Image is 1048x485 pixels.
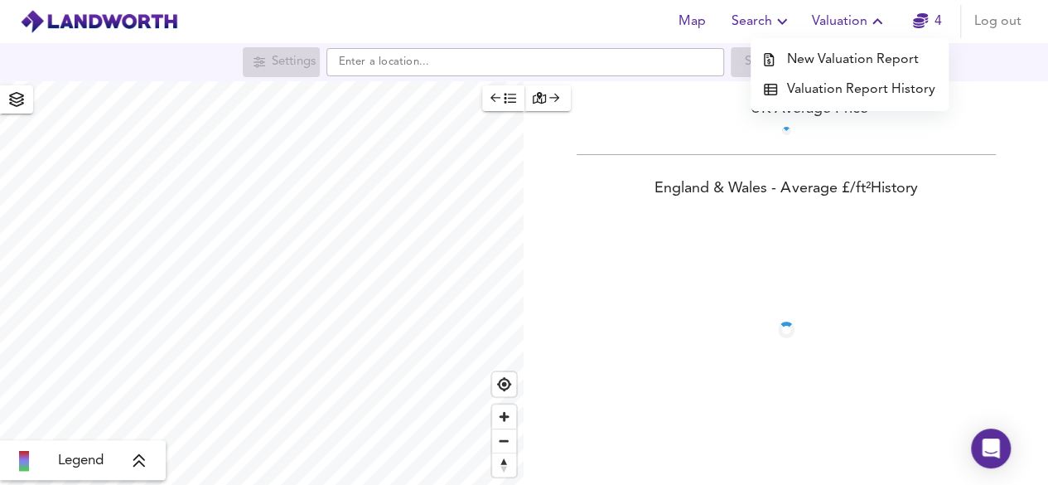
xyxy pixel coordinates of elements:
div: Search for a location first or explore the map [731,47,806,77]
button: Find my location [492,372,516,396]
div: Search for a location first or explore the map [243,47,320,77]
a: New Valuation Report [751,45,949,75]
span: Map [672,10,712,33]
button: 4 [901,5,954,38]
input: Enter a location... [326,48,724,76]
span: Valuation [812,10,887,33]
span: Search [732,10,792,33]
button: Search [725,5,799,38]
span: Zoom out [492,429,516,453]
div: Open Intercom Messenger [971,429,1011,468]
a: 4 [913,10,942,33]
span: Legend [58,451,104,471]
button: Log out [968,5,1028,38]
span: Log out [974,10,1021,33]
a: Valuation Report History [751,75,949,104]
button: Zoom in [492,405,516,429]
button: Zoom out [492,429,516,453]
img: logo [20,9,178,34]
span: Reset bearing to north [492,453,516,477]
button: Map [665,5,718,38]
button: Reset bearing to north [492,453,516,477]
button: Valuation [805,5,894,38]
